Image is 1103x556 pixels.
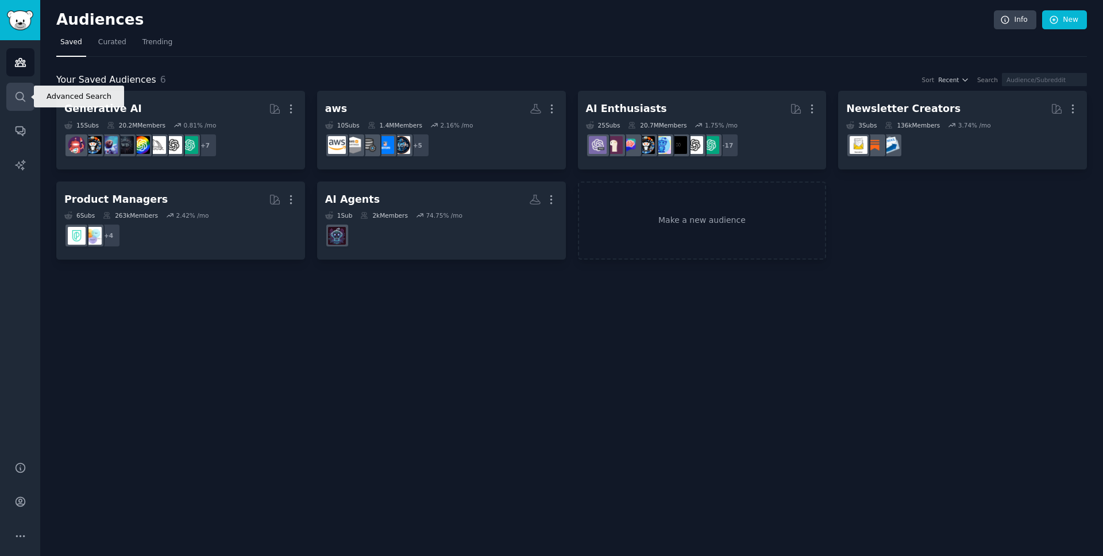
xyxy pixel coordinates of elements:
[7,10,33,30] img: GummySearch logo
[977,76,998,84] div: Search
[850,136,867,154] img: Newsletters
[193,133,217,157] div: + 7
[325,192,380,207] div: AI Agents
[1042,10,1087,30] a: New
[586,102,667,116] div: AI Enthusiasts
[68,227,86,245] img: ProductMgmt
[994,10,1036,30] a: Info
[360,136,378,154] img: dataengineering
[885,121,940,129] div: 136k Members
[866,136,884,154] img: Substack
[715,133,739,157] div: + 17
[621,136,639,154] img: ChatGPTPromptGenius
[325,211,353,219] div: 1 Sub
[328,136,346,154] img: aws
[328,227,346,245] img: Build_AI_Agents
[68,136,86,154] img: dalle2
[64,192,168,207] div: Product Managers
[97,223,121,248] div: + 4
[441,121,473,129] div: 2.16 % /mo
[882,136,900,154] img: Emailmarketing
[360,211,407,219] div: 2k Members
[84,227,102,245] img: ProductManagement
[846,102,961,116] div: Newsletter Creators
[94,33,130,57] a: Curated
[84,136,102,154] img: aiArt
[64,102,142,116] div: Generative AI
[116,136,134,154] img: weirddalle
[605,136,623,154] img: LocalLLaMA
[56,182,305,260] a: Product Managers6Subs263kMembers2.42% /mo+4ProductManagementProductMgmt
[368,121,422,129] div: 1.4M Members
[56,73,156,87] span: Your Saved Audiences
[103,211,158,219] div: 263k Members
[685,136,703,154] img: OpenAI
[705,121,738,129] div: 1.75 % /mo
[138,33,176,57] a: Trending
[628,121,687,129] div: 20.7M Members
[317,182,566,260] a: AI Agents1Sub2kMembers74.75% /moBuild_AI_Agents
[160,74,166,85] span: 6
[922,76,935,84] div: Sort
[176,211,209,219] div: 2.42 % /mo
[64,121,99,129] div: 15 Sub s
[60,37,82,48] span: Saved
[64,211,95,219] div: 6 Sub s
[132,136,150,154] img: GPT3
[938,76,959,84] span: Recent
[1002,73,1087,86] input: Audience/Subreddit
[148,136,166,154] img: midjourney
[317,91,566,169] a: aws10Subs1.4MMembers2.16% /mo+5mlopsDevOpsLinksdataengineeringAWS_Certified_Expertsaws
[100,136,118,154] img: StableDiffusion
[56,11,994,29] h2: Audiences
[325,121,360,129] div: 10 Sub s
[653,136,671,154] img: artificial
[406,133,430,157] div: + 5
[325,102,347,116] div: aws
[958,121,991,129] div: 3.74 % /mo
[586,121,620,129] div: 25 Sub s
[376,136,394,154] img: DevOpsLinks
[938,76,969,84] button: Recent
[392,136,410,154] img: mlops
[107,121,165,129] div: 20.2M Members
[180,136,198,154] img: ChatGPT
[669,136,687,154] img: ArtificialInteligence
[142,37,172,48] span: Trending
[98,37,126,48] span: Curated
[846,121,877,129] div: 3 Sub s
[344,136,362,154] img: AWS_Certified_Experts
[56,33,86,57] a: Saved
[838,91,1087,169] a: Newsletter Creators3Subs136kMembers3.74% /moEmailmarketingSubstackNewsletters
[578,182,827,260] a: Make a new audience
[426,211,462,219] div: 74.75 % /mo
[164,136,182,154] img: OpenAI
[589,136,607,154] img: ChatGPTPro
[578,91,827,169] a: AI Enthusiasts25Subs20.7MMembers1.75% /mo+17ChatGPTOpenAIArtificialInteligenceartificialaiArtChat...
[701,136,719,154] img: ChatGPT
[56,91,305,169] a: Generative AI15Subs20.2MMembers0.81% /mo+7ChatGPTOpenAImidjourneyGPT3weirddalleStableDiffusionaiA...
[183,121,216,129] div: 0.81 % /mo
[637,136,655,154] img: aiArt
